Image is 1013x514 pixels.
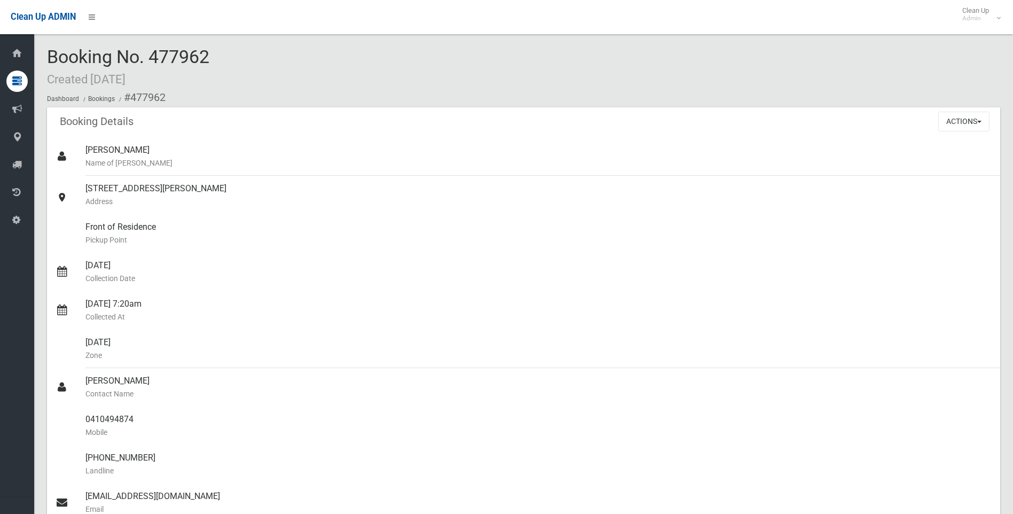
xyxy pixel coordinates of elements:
span: Clean Up ADMIN [11,12,76,22]
div: [DATE] [85,253,992,291]
a: Dashboard [47,95,79,103]
div: [STREET_ADDRESS][PERSON_NAME] [85,176,992,214]
span: Booking No. 477962 [47,46,209,88]
div: [PERSON_NAME] [85,368,992,407]
small: Collected At [85,310,992,323]
button: Actions [938,112,990,131]
a: Bookings [88,95,115,103]
small: Contact Name [85,387,992,400]
small: Mobile [85,426,992,439]
small: Collection Date [85,272,992,285]
div: [PHONE_NUMBER] [85,445,992,484]
small: Created [DATE] [47,72,125,86]
div: [PERSON_NAME] [85,137,992,176]
small: Address [85,195,992,208]
small: Admin [962,14,989,22]
header: Booking Details [47,111,146,132]
span: Clean Up [957,6,1000,22]
small: Name of [PERSON_NAME] [85,157,992,169]
li: #477962 [116,88,166,107]
small: Pickup Point [85,233,992,246]
div: Front of Residence [85,214,992,253]
small: Zone [85,349,992,362]
div: [DATE] [85,330,992,368]
small: Landline [85,464,992,477]
div: 0410494874 [85,407,992,445]
div: [DATE] 7:20am [85,291,992,330]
